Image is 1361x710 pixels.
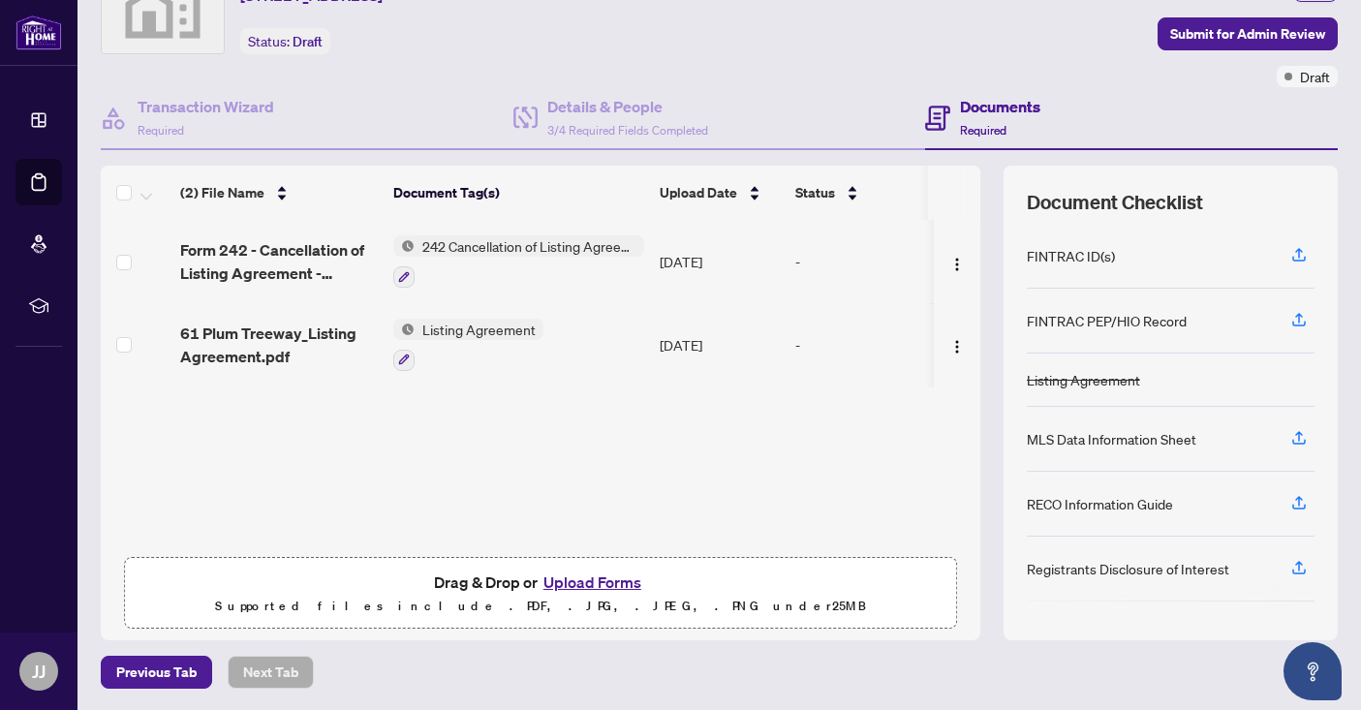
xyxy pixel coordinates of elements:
img: Status Icon [393,319,415,340]
span: Upload Date [660,182,737,203]
button: Next Tab [228,656,314,689]
div: FINTRAC PEP/HIO Record [1027,310,1187,331]
div: MLS Data Information Sheet [1027,428,1196,449]
span: Draft [293,33,323,50]
span: 61 Plum Treeway_Listing Agreement.pdf [180,322,378,368]
div: FINTRAC ID(s) [1027,245,1115,266]
td: [DATE] [652,303,788,386]
span: JJ [32,658,46,685]
span: Drag & Drop or [434,570,647,595]
button: Open asap [1284,642,1342,700]
button: Upload Forms [538,570,647,595]
img: Logo [949,339,965,355]
button: Status IconListing Agreement [393,319,543,371]
span: 242 Cancellation of Listing Agreement - Authority to Offer for Sale [415,235,644,257]
span: (2) File Name [180,182,264,203]
h4: Documents [960,95,1040,118]
span: Previous Tab [116,657,197,688]
td: [DATE] [652,220,788,303]
button: Logo [942,246,973,277]
button: Previous Tab [101,656,212,689]
div: RECO Information Guide [1027,493,1173,514]
span: Form 242 - Cancellation of Listing Agreement -[STREET_ADDRESS] 1.pdf [180,238,378,285]
div: Status: [240,28,330,54]
img: logo [15,15,62,50]
span: Drag & Drop orUpload FormsSupported files include .PDF, .JPG, .JPEG, .PNG under25MB [125,558,956,630]
span: 3/4 Required Fields Completed [547,123,708,138]
h4: Transaction Wizard [138,95,274,118]
button: Logo [942,329,973,360]
th: Document Tag(s) [386,166,652,220]
button: Submit for Admin Review [1158,17,1338,50]
img: Logo [949,257,965,272]
th: (2) File Name [172,166,386,220]
div: - [795,251,944,272]
th: Status [788,166,952,220]
div: - [795,334,944,355]
span: Status [795,182,835,203]
p: Supported files include .PDF, .JPG, .JPEG, .PNG under 25 MB [137,595,944,618]
img: Status Icon [393,235,415,257]
button: Status Icon242 Cancellation of Listing Agreement - Authority to Offer for Sale [393,235,644,288]
span: Required [138,123,184,138]
span: Document Checklist [1027,189,1203,216]
span: Listing Agreement [415,319,543,340]
div: Registrants Disclosure of Interest [1027,558,1229,579]
th: Upload Date [652,166,788,220]
span: Draft [1300,66,1330,87]
span: Submit for Admin Review [1170,18,1325,49]
h4: Details & People [547,95,708,118]
span: Required [960,123,1006,138]
div: Listing Agreement [1027,369,1140,390]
